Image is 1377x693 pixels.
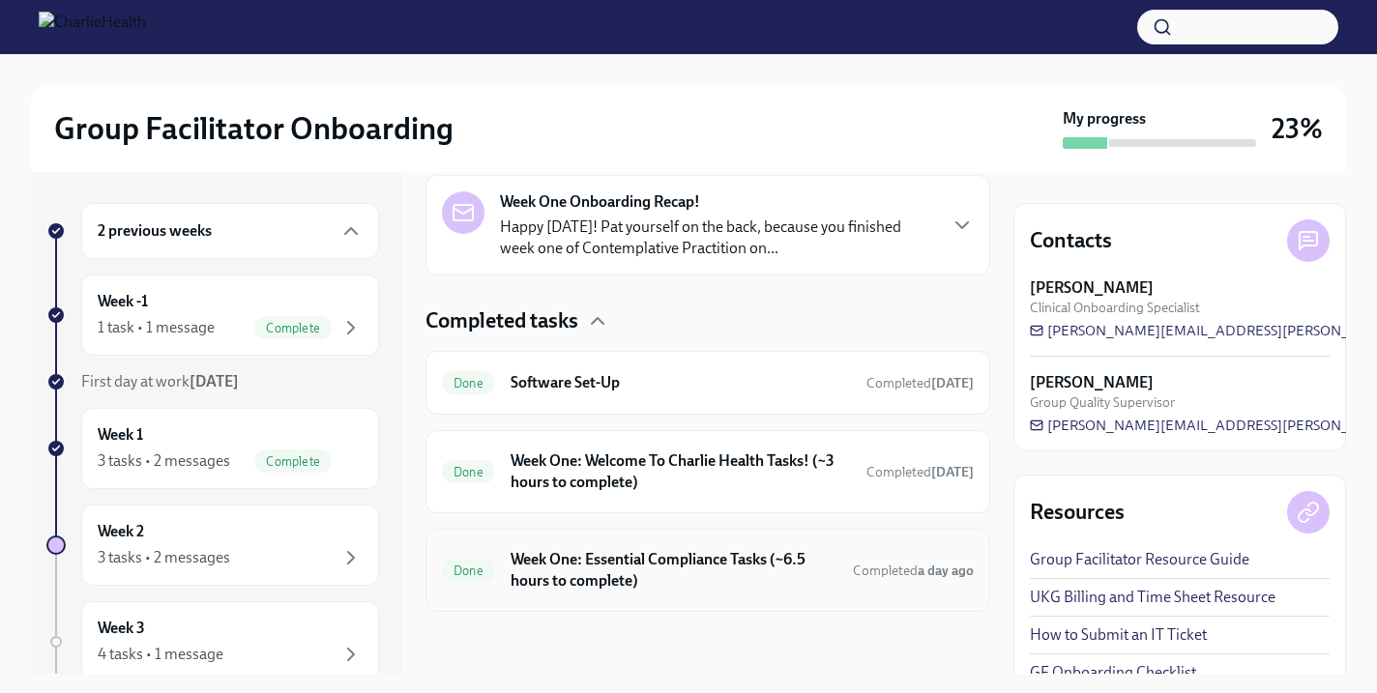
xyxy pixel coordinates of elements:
span: August 9th, 2025 12:54 [853,562,974,580]
a: Week 13 tasks • 2 messagesComplete [46,408,379,489]
a: First day at work[DATE] [46,371,379,392]
p: Happy [DATE]! Pat yourself on the back, because you finished week one of Contemplative Practition... [500,217,935,259]
strong: [DATE] [931,464,974,480]
a: How to Submit an IT Ticket [1030,624,1207,646]
span: First day at work [81,372,239,390]
a: Group Facilitator Resource Guide [1030,549,1249,570]
h6: Software Set-Up [511,372,851,393]
span: Completed [853,563,974,579]
strong: [PERSON_NAME] [1030,372,1154,393]
div: 3 tasks • 2 messages [98,547,230,568]
div: 3 tasks • 2 messages [98,450,230,472]
strong: [DATE] [931,375,974,391]
strong: Week One Onboarding Recap! [500,191,700,213]
h6: 2 previous weeks [98,220,212,242]
h3: 23% [1272,111,1323,146]
h6: Week One: Welcome To Charlie Health Tasks! (~3 hours to complete) [511,450,851,493]
h4: Resources [1030,498,1125,527]
strong: My progress [1063,108,1146,130]
a: UKG Billing and Time Sheet Resource [1030,587,1275,608]
a: Week -11 task • 1 messageComplete [46,274,379,356]
a: DoneWeek One: Essential Compliance Tasks (~6.5 hours to complete)Completeda day ago [442,545,974,595]
img: CharlieHealth [39,12,146,43]
span: Done [442,376,495,390]
span: Complete [254,454,332,469]
a: GF Onboarding Checklist [1030,662,1196,683]
h6: Week One: Essential Compliance Tasks (~6.5 hours to complete) [511,549,837,592]
span: Clinical Onboarding Specialist [1030,299,1200,317]
h6: Week 1 [98,424,143,446]
div: 4 tasks • 1 message [98,644,223,665]
a: DoneSoftware Set-UpCompleted[DATE] [442,367,974,398]
div: 2 previous weeks [81,203,379,259]
span: Completed [866,375,974,391]
a: Week 23 tasks • 2 messages [46,505,379,586]
div: 1 task • 1 message [98,317,215,338]
span: Complete [254,321,332,335]
span: Group Quality Supervisor [1030,393,1175,412]
strong: a day ago [918,563,974,579]
h2: Group Facilitator Onboarding [54,109,454,148]
span: Done [442,563,495,578]
strong: [DATE] [190,372,239,390]
h4: Completed tasks [425,306,578,335]
span: August 4th, 2025 22:24 [866,374,974,392]
h6: Week 3 [98,618,145,639]
h6: Week -1 [98,291,148,312]
span: Done [442,465,495,479]
strong: [PERSON_NAME] [1030,277,1154,299]
span: August 6th, 2025 21:25 [866,463,974,481]
a: Week 34 tasks • 1 message [46,601,379,682]
h6: Week 2 [98,521,144,542]
span: Completed [866,464,974,480]
div: Completed tasks [425,306,990,335]
a: DoneWeek One: Welcome To Charlie Health Tasks! (~3 hours to complete)Completed[DATE] [442,447,974,497]
h4: Contacts [1030,226,1112,255]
